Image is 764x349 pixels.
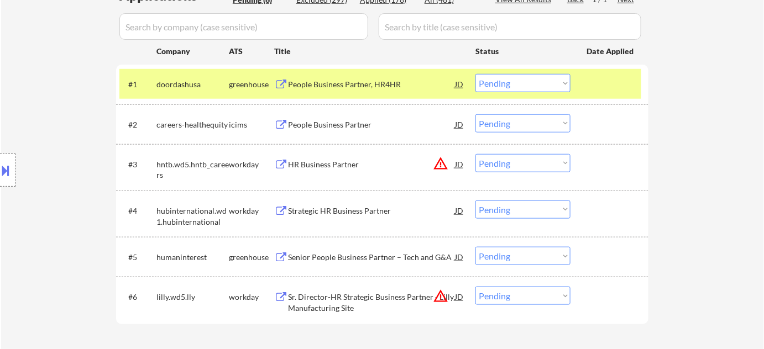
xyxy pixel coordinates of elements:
[454,200,465,220] div: JD
[274,46,465,57] div: Title
[229,205,274,216] div: workday
[454,287,465,306] div: JD
[156,46,229,57] div: Company
[288,205,455,216] div: Strategic HR Business Partner
[229,79,274,90] div: greenhouse
[156,292,229,303] div: lilly.wd5.lly
[288,119,455,130] div: People Business Partner
[433,288,448,304] button: warning_amber
[454,114,465,134] div: JD
[288,292,455,313] div: Sr. Director-HR Strategic Business Partner - Lilly Manufacturing Site
[229,119,274,130] div: icims
[229,252,274,263] div: greenhouse
[229,46,274,57] div: ATS
[288,159,455,170] div: HR Business Partner
[119,13,368,40] input: Search by company (case sensitive)
[454,154,465,174] div: JD
[288,79,455,90] div: People Business Partner, HR4HR
[454,247,465,267] div: JD
[433,156,448,171] button: warning_amber
[379,13,641,40] input: Search by title (case sensitive)
[288,252,455,263] div: Senior People Business Partner – Tech and G&A
[587,46,635,57] div: Date Applied
[454,74,465,94] div: JD
[475,41,571,61] div: Status
[128,292,148,303] div: #6
[229,292,274,303] div: workday
[229,159,274,170] div: workday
